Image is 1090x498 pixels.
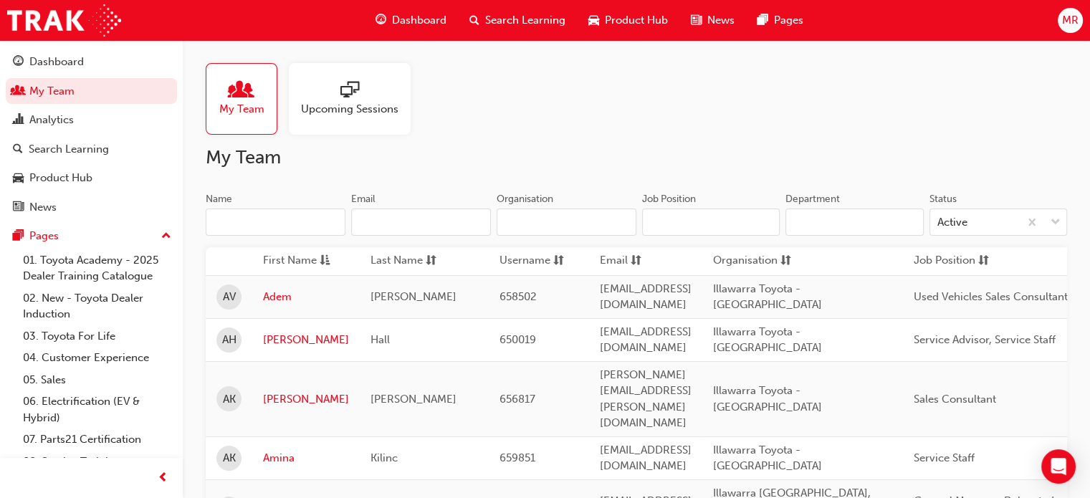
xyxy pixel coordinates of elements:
[914,252,993,270] button: Job Positionsorting-icon
[392,12,446,29] span: Dashboard
[263,391,349,408] a: [PERSON_NAME]
[713,444,822,473] span: Illawarra Toyota - [GEOGRAPHIC_DATA]
[17,428,177,451] a: 07. Parts21 Certification
[785,209,923,236] input: Department
[713,252,778,270] span: Organisation
[605,12,668,29] span: Product Hub
[17,451,177,473] a: 08. Service Training
[376,11,386,29] span: guage-icon
[289,63,422,135] a: Upcoming Sessions
[13,230,24,243] span: pages-icon
[914,290,1068,303] span: Used Vehicles Sales Consultant
[17,325,177,348] a: 03. Toyota For Life
[161,227,171,246] span: up-icon
[6,165,177,191] a: Product Hub
[1058,8,1083,33] button: MR
[232,81,251,101] span: people-icon
[937,214,967,231] div: Active
[13,143,23,156] span: search-icon
[499,333,536,346] span: 650019
[29,54,84,70] div: Dashboard
[642,209,780,236] input: Job Position
[13,201,24,214] span: news-icon
[1062,12,1079,29] span: MR
[914,333,1056,346] span: Service Advisor, Service Staff
[29,228,59,244] div: Pages
[370,290,456,303] span: [PERSON_NAME]
[691,11,702,29] span: news-icon
[497,209,636,236] input: Organisation
[499,451,535,464] span: 659851
[914,451,975,464] span: Service Staff
[206,209,345,236] input: Name
[774,12,803,29] span: Pages
[600,252,628,270] span: Email
[370,252,423,270] span: Last Name
[588,11,599,29] span: car-icon
[600,444,692,473] span: [EMAIL_ADDRESS][DOMAIN_NAME]
[6,223,177,249] button: Pages
[499,290,537,303] span: 658502
[600,282,692,312] span: [EMAIL_ADDRESS][DOMAIN_NAME]
[499,393,535,406] span: 656817
[17,249,177,287] a: 01. Toyota Academy - 2025 Dealer Training Catalogue
[631,252,641,270] span: sorting-icon
[914,252,975,270] span: Job Position
[263,332,349,348] a: [PERSON_NAME]
[29,170,92,186] div: Product Hub
[206,63,289,135] a: My Team
[1041,449,1076,484] div: Open Intercom Messenger
[600,325,692,355] span: [EMAIL_ADDRESS][DOMAIN_NAME]
[17,287,177,325] a: 02. New - Toyota Dealer Induction
[6,49,177,75] a: Dashboard
[320,252,330,270] span: asc-icon
[370,393,456,406] span: [PERSON_NAME]
[499,252,578,270] button: Usernamesorting-icon
[13,85,24,98] span: people-icon
[6,194,177,221] a: News
[6,46,177,223] button: DashboardMy TeamAnalyticsSearch LearningProduct HubNews
[301,101,398,118] span: Upcoming Sessions
[746,6,815,35] a: pages-iconPages
[17,369,177,391] a: 05. Sales
[458,6,577,35] a: search-iconSearch Learning
[158,469,168,487] span: prev-icon
[223,289,236,305] span: AV
[978,252,989,270] span: sorting-icon
[499,252,550,270] span: Username
[577,6,679,35] a: car-iconProduct Hub
[219,101,264,118] span: My Team
[206,192,232,206] div: Name
[263,450,349,466] a: Amina
[469,11,479,29] span: search-icon
[29,112,74,128] div: Analytics
[6,107,177,133] a: Analytics
[757,11,768,29] span: pages-icon
[13,56,24,69] span: guage-icon
[29,199,57,216] div: News
[485,12,565,29] span: Search Learning
[929,192,957,206] div: Status
[351,192,376,206] div: Email
[263,252,342,270] button: First Nameasc-icon
[707,12,735,29] span: News
[223,391,236,408] span: AK
[370,333,390,346] span: Hall
[370,451,398,464] span: Kilinc
[713,252,792,270] button: Organisationsorting-icon
[263,289,349,305] a: Adem
[497,192,553,206] div: Organisation
[713,282,822,312] span: Illawarra Toyota - [GEOGRAPHIC_DATA]
[679,6,746,35] a: news-iconNews
[1051,214,1061,232] span: down-icon
[426,252,436,270] span: sorting-icon
[13,172,24,185] span: car-icon
[7,4,121,37] img: Trak
[785,192,840,206] div: Department
[600,368,692,430] span: [PERSON_NAME][EMAIL_ADDRESS][PERSON_NAME][DOMAIN_NAME]
[6,78,177,105] a: My Team
[263,252,317,270] span: First Name
[642,192,696,206] div: Job Position
[351,209,491,236] input: Email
